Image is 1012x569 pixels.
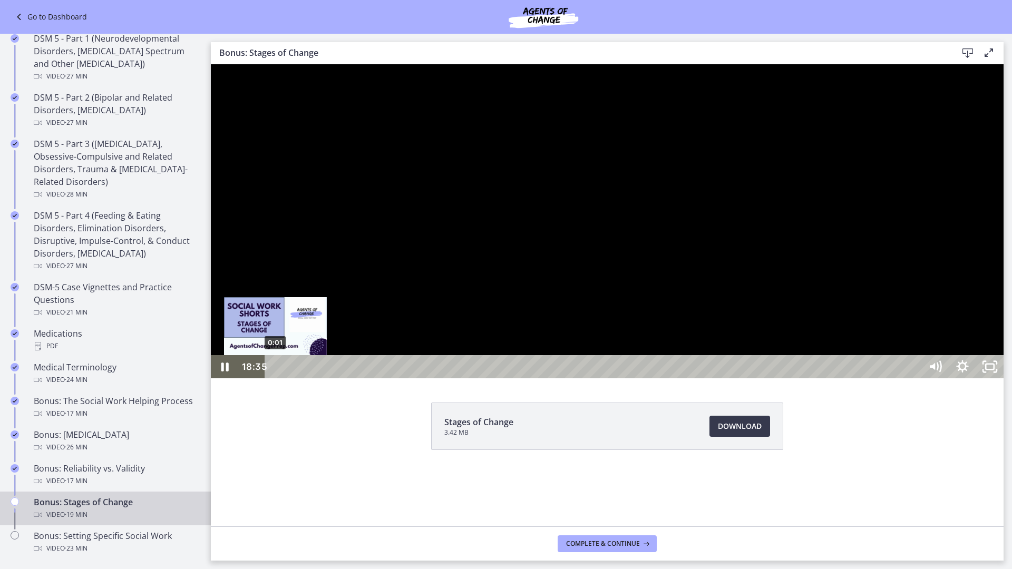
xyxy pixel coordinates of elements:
div: Video [34,374,198,386]
button: Mute [711,291,738,314]
i: Completed [11,34,19,43]
div: Medications [34,327,198,352]
i: Completed [11,329,19,338]
div: DSM 5 - Part 1 (Neurodevelopmental Disorders, [MEDICAL_DATA] Spectrum and Other [MEDICAL_DATA]) [34,32,198,83]
div: Medical Terminology [34,361,198,386]
span: · 24 min [65,374,87,386]
i: Completed [11,140,19,148]
span: Complete & continue [566,539,640,548]
i: Completed [11,363,19,371]
div: DSM 5 - Part 4 (Feeding & Eating Disorders, Elimination Disorders, Disruptive, Impulse-Control, &... [34,209,198,272]
span: · 21 min [65,306,87,319]
span: · 28 min [65,188,87,201]
span: · 27 min [65,116,87,129]
div: Video [34,116,198,129]
i: Completed [11,397,19,405]
div: DSM 5 - Part 2 (Bipolar and Related Disorders, [MEDICAL_DATA]) [34,91,198,129]
span: · 19 min [65,508,87,521]
div: Bonus: Stages of Change [34,496,198,521]
i: Completed [11,283,19,291]
button: Complete & continue [558,535,657,552]
div: Bonus: Setting Specific Social Work [34,529,198,555]
iframe: Video Lesson [211,64,1004,378]
div: Video [34,407,198,420]
a: Download [709,416,770,437]
span: · 26 min [65,441,87,454]
i: Completed [11,93,19,102]
span: Stages of Change [444,416,513,428]
div: Bonus: The Social Work Helping Process [34,395,198,420]
h3: Bonus: Stages of Change [219,46,940,59]
span: · 27 min [65,70,87,83]
span: · 17 min [65,475,87,487]
div: Video [34,188,198,201]
div: Bonus: Reliability vs. Validity [34,462,198,487]
div: Video [34,441,198,454]
span: · 17 min [65,407,87,420]
div: Video [34,306,198,319]
div: Video [34,70,198,83]
i: Completed [11,464,19,473]
span: Download [718,420,762,433]
div: PDF [34,340,198,352]
span: · 27 min [65,260,87,272]
div: Video [34,542,198,555]
i: Completed [11,430,19,439]
div: Video [34,475,198,487]
i: Completed [11,211,19,220]
span: 3.42 MB [444,428,513,437]
div: DSM 5 - Part 3 ([MEDICAL_DATA], Obsessive-Compulsive and Related Disorders, Trauma & [MEDICAL_DAT... [34,138,198,201]
button: Unfullscreen [765,291,793,314]
a: Go to Dashboard [13,11,87,23]
span: · 23 min [65,542,87,555]
div: Video [34,260,198,272]
img: Agents of Change [480,4,607,30]
div: DSM-5 Case Vignettes and Practice Questions [34,281,198,319]
div: Bonus: [MEDICAL_DATA] [34,428,198,454]
div: Video [34,508,198,521]
button: Show settings menu [738,291,765,314]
